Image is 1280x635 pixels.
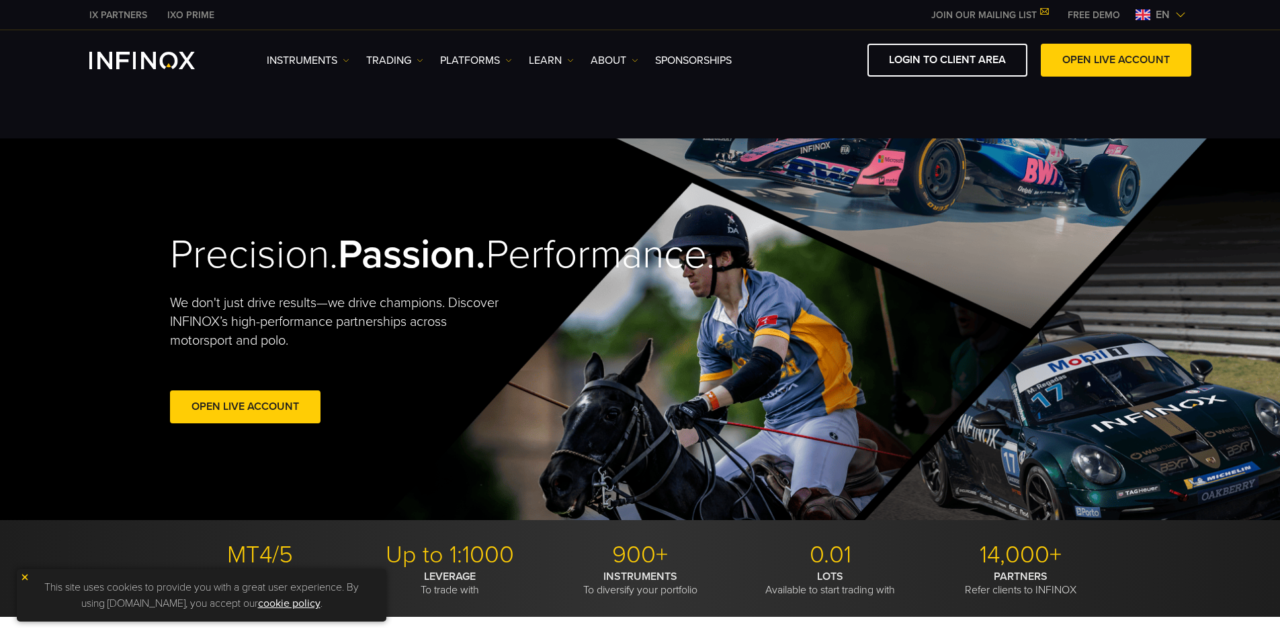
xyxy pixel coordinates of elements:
[360,540,540,570] p: Up to 1:1000
[603,570,677,583] strong: INSTRUMENTS
[1150,7,1175,23] span: en
[529,52,574,69] a: Learn
[921,9,1058,21] a: JOIN OUR MAILING LIST
[170,540,350,570] p: MT4/5
[655,52,732,69] a: SPONSORSHIPS
[931,570,1111,597] p: Refer clients to INFINOX
[24,576,380,615] p: This site uses cookies to provide you with a great user experience. By using [DOMAIN_NAME], you a...
[79,8,157,22] a: INFINOX
[550,540,730,570] p: 900+
[366,52,423,69] a: TRADING
[89,52,226,69] a: INFINOX Logo
[740,540,921,570] p: 0.01
[440,52,512,69] a: PLATFORMS
[170,390,321,423] a: Open Live Account
[170,294,509,350] p: We don't just drive results—we drive champions. Discover INFINOX’s high-performance partnerships ...
[1058,8,1130,22] a: INFINOX MENU
[360,570,540,597] p: To trade with
[1041,44,1191,77] a: OPEN LIVE ACCOUNT
[550,570,730,597] p: To diversify your portfolio
[424,570,476,583] strong: LEVERAGE
[20,573,30,582] img: yellow close icon
[591,52,638,69] a: ABOUT
[740,570,921,597] p: Available to start trading with
[338,230,486,279] strong: Passion.
[931,540,1111,570] p: 14,000+
[817,570,843,583] strong: LOTS
[258,597,321,610] a: cookie policy
[867,44,1027,77] a: LOGIN TO CLIENT AREA
[994,570,1048,583] strong: PARTNERS
[267,52,349,69] a: Instruments
[157,8,224,22] a: INFINOX
[170,230,593,280] h2: Precision. Performance.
